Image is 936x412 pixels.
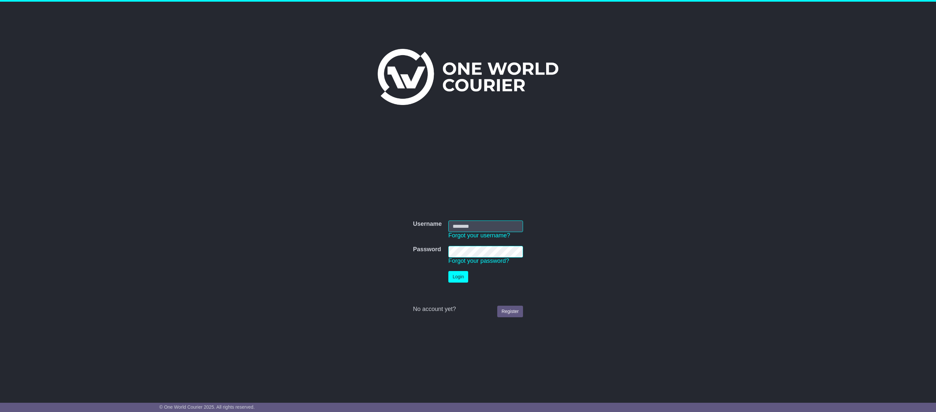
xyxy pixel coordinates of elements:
[413,306,523,313] div: No account yet?
[413,221,442,228] label: Username
[448,257,509,264] a: Forgot your password?
[448,232,510,239] a: Forgot your username?
[378,49,558,105] img: One World
[159,404,255,410] span: © One World Courier 2025. All rights reserved.
[448,271,468,283] button: Login
[413,246,441,253] label: Password
[497,306,523,317] a: Register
